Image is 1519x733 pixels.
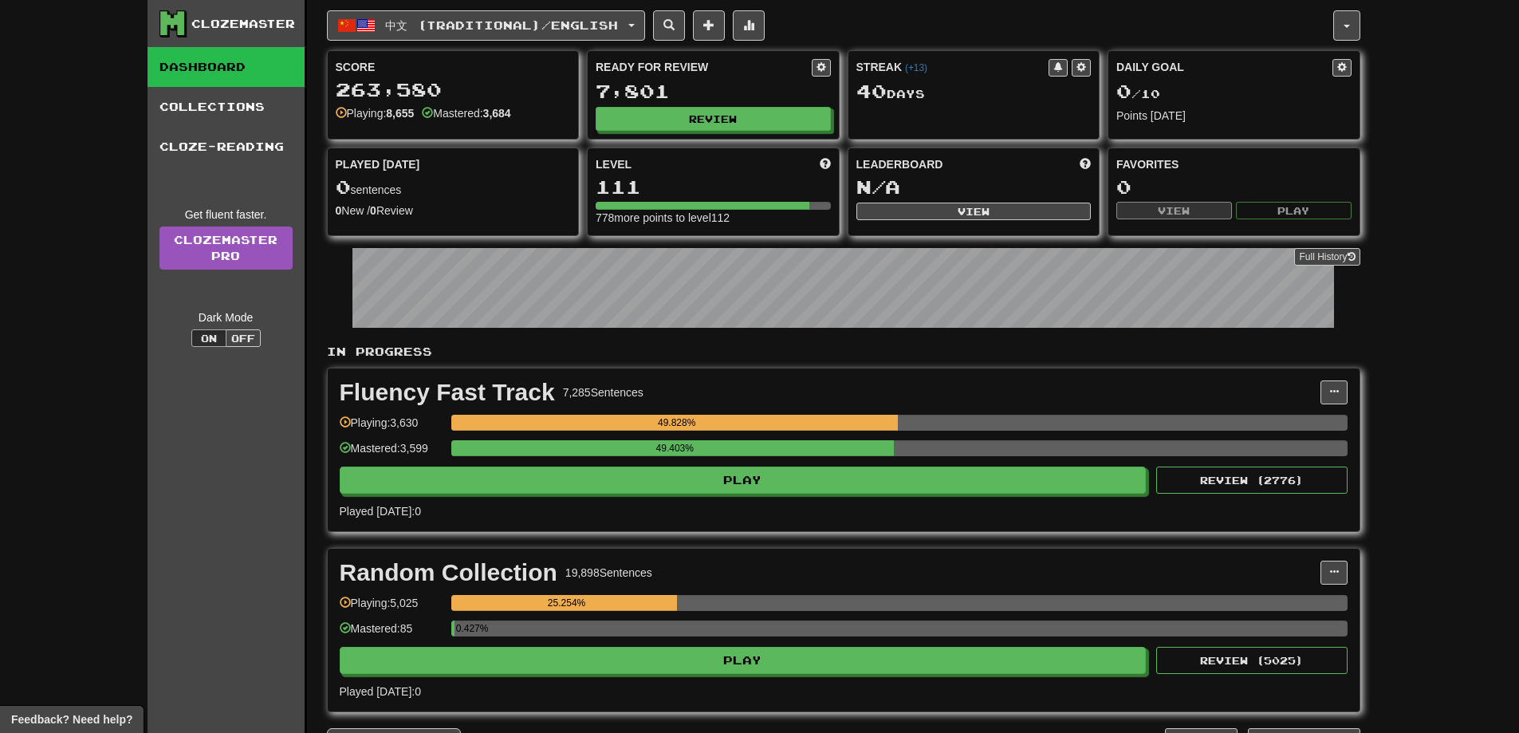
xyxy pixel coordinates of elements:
strong: 3,684 [483,107,511,120]
div: 19,898 Sentences [565,565,652,581]
div: Playing: 5,025 [340,595,443,621]
span: 中文 (Traditional) / English [385,18,618,32]
div: Fluency Fast Track [340,380,555,404]
div: 49.403% [456,440,894,456]
a: (+13) [905,62,927,73]
div: Random Collection [340,561,557,585]
button: Play [1236,202,1352,219]
div: 7,801 [596,81,831,101]
span: Played [DATE] [336,156,420,172]
div: 7,285 Sentences [563,384,643,400]
div: Mastered: 3,599 [340,440,443,467]
div: Ready for Review [596,59,812,75]
p: In Progress [327,344,1360,360]
a: ClozemasterPro [159,227,293,270]
div: Points [DATE] [1116,108,1352,124]
div: Clozemaster [191,16,295,32]
div: Streak [856,59,1049,75]
button: Review [596,107,831,131]
span: Score more points to level up [820,156,831,172]
button: On [191,329,226,347]
button: Search sentences [653,10,685,41]
div: 0 [1116,177,1352,197]
strong: 0 [336,204,342,217]
span: Leaderboard [856,156,943,172]
strong: 8,655 [386,107,414,120]
div: Mastered: 85 [340,621,443,647]
div: Day s [856,81,1092,102]
div: 111 [596,177,831,197]
button: Off [226,329,261,347]
div: sentences [336,177,571,198]
button: View [856,203,1092,220]
div: Dark Mode [159,309,293,325]
span: 0 [1116,80,1131,102]
a: Dashboard [148,47,305,87]
a: Collections [148,87,305,127]
span: Played [DATE]: 0 [340,685,421,698]
div: Score [336,59,571,75]
button: Review (5025) [1156,647,1348,674]
button: Play [340,467,1147,494]
strong: 0 [370,204,376,217]
div: Get fluent faster. [159,207,293,223]
button: 中文 (Traditional)/English [327,10,645,41]
span: This week in points, UTC [1080,156,1091,172]
div: Mastered: [422,105,510,121]
button: Review (2776) [1156,467,1348,494]
span: Level [596,156,632,172]
span: Open feedback widget [11,711,132,727]
div: 263,580 [336,80,571,100]
div: New / Review [336,203,571,219]
div: Playing: [336,105,415,121]
div: Daily Goal [1116,59,1332,77]
div: 778 more points to level 112 [596,210,831,226]
span: 40 [856,80,887,102]
span: Played [DATE]: 0 [340,505,421,518]
a: Cloze-Reading [148,127,305,167]
button: More stats [733,10,765,41]
button: View [1116,202,1232,219]
div: 25.254% [456,595,678,611]
div: Playing: 3,630 [340,415,443,441]
span: / 10 [1116,87,1160,100]
span: N/A [856,175,900,198]
button: Play [340,647,1147,674]
div: Favorites [1116,156,1352,172]
span: 0 [336,175,351,198]
button: Full History [1294,248,1360,266]
button: Add sentence to collection [693,10,725,41]
div: 49.828% [456,415,898,431]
